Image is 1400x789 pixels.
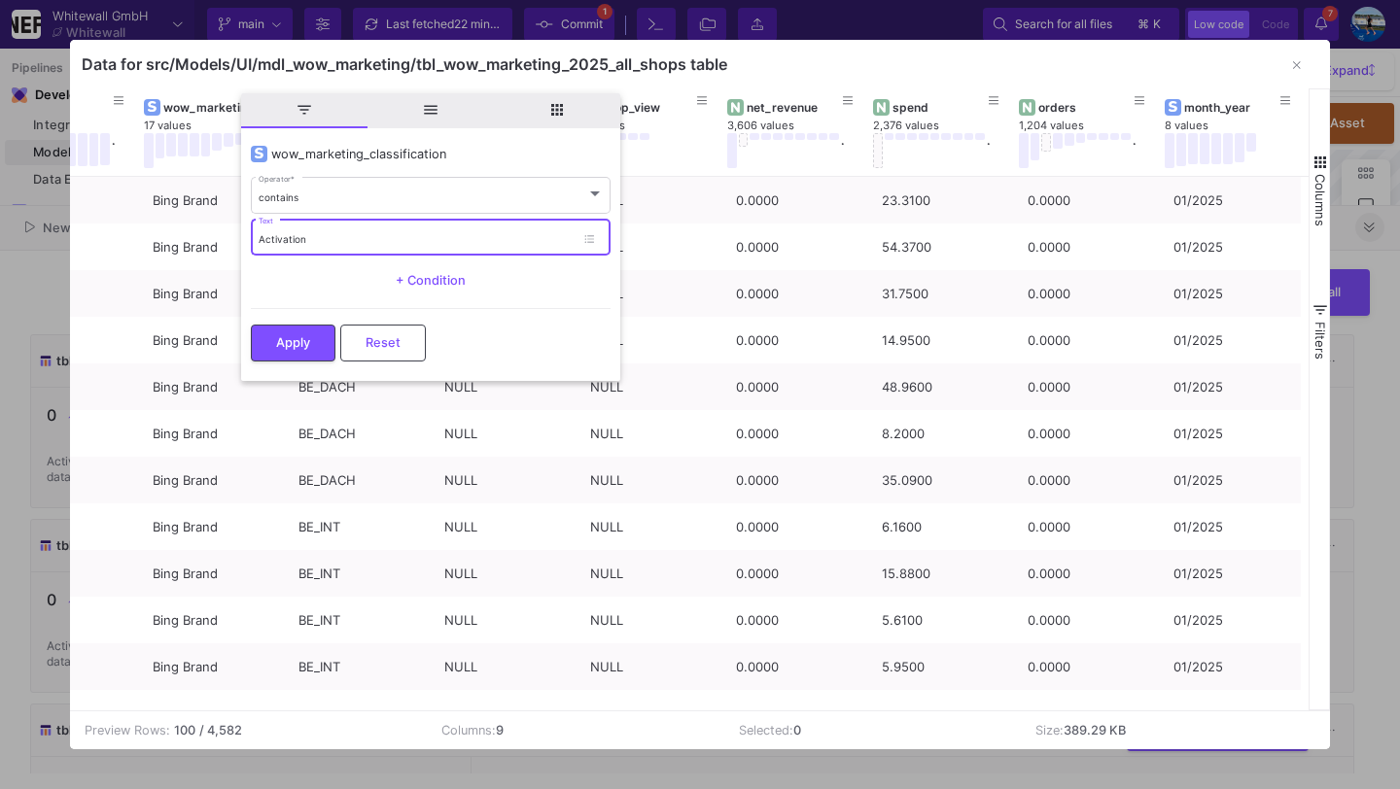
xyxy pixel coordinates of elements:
div: NULL [590,411,715,457]
div: 0.0000 [1028,598,1152,643]
div: Bing Brand [153,364,277,410]
div: BE_DACH [298,411,423,457]
div: 14.9500 [882,318,1006,363]
div: 0.0000 [1028,364,1152,410]
div: 0.0000 [736,691,860,737]
div: 0.0000 [736,504,860,550]
div: 5.9500 [882,644,1006,690]
div: Preview Rows: [85,721,170,739]
div: NULL [590,644,715,690]
div: 0.0000 [736,271,860,317]
div: NULL [444,691,569,737]
div: NULL [590,364,715,410]
div: 3,606 values [727,119,873,133]
div: 0.0000 [1028,224,1152,270]
td: Columns: [427,711,724,749]
b: 100 [174,721,195,739]
b: 389.29 KB [1064,723,1126,738]
div: 01/2025 [1173,504,1298,550]
div: 8 values [1165,119,1311,133]
div: 0.0000 [1028,178,1152,223]
div: NULL [444,364,569,410]
div: 01/2025 [1173,178,1298,223]
div: NULL [444,504,569,550]
div: 15.8800 [882,551,1006,597]
div: 8.2000 [882,411,1006,457]
div: NULL [590,224,715,270]
div: Bing Brand [153,318,277,363]
div: 01/2025 [1173,318,1298,363]
div: 35.0900 [882,458,1006,503]
div: BE_INT [298,644,423,690]
div: shop_view [601,100,697,115]
span: wow_marketing_classification [271,147,446,161]
div: BE_DACH [298,458,423,503]
div: . [987,133,990,168]
div: 01/2025 [1173,551,1298,597]
div: 01/2025 [1173,364,1298,410]
div: 0.0000 [736,224,860,270]
div: wow_marketing_classification [163,100,260,115]
div: 0.0000 [736,318,860,363]
div: . [1133,133,1136,168]
div: Bing Brand [153,504,277,550]
div: Bing Brand [153,598,277,643]
div: NULL [444,411,569,457]
div: 0.0000 [1028,504,1152,550]
span: columns [494,93,620,128]
button: Apply [251,325,335,361]
div: NULL [590,458,715,503]
div: 0.0000 [1028,458,1152,503]
button: + Condition [380,266,481,295]
b: 9 [496,723,504,738]
div: NULL [590,318,715,363]
div: 01/2025 [1173,644,1298,690]
div: month_year [1184,100,1280,115]
span: Reset [366,335,401,350]
div: 0.0000 [1028,318,1152,363]
div: NULL [590,504,715,550]
div: 5.6100 [882,598,1006,643]
div: 01/2025 [1173,271,1298,317]
span: Filters [1312,322,1328,360]
div: 2,376 values [873,119,1019,133]
div: 48.9600 [882,364,1006,410]
div: Bing Brand [153,644,277,690]
div: 0.0000 [736,598,860,643]
div: 1,204 values [1019,119,1165,133]
div: 0.0000 [1028,644,1152,690]
span: + Condition [396,273,466,288]
div: 0.0000 [1028,691,1152,737]
div: 0.0000 [736,411,860,457]
div: 17 values [144,119,290,133]
div: BE_INT [298,551,423,597]
b: 0 [793,723,801,738]
div: NULL [444,598,569,643]
b: / 4,582 [199,721,242,739]
div: Data for src/Models/UI/mdl_wow_marketing/tbl_wow_marketing_2025_all_shops table [82,54,727,74]
div: 01/2025 [1173,691,1298,737]
div: BE_INT [298,598,423,643]
button: Reset [340,325,426,361]
div: Column Menu [241,93,620,382]
div: 0.0000 [736,178,860,223]
div: NULL [590,598,715,643]
div: 0.0000 [736,644,860,690]
span: filter [241,93,367,128]
div: orders [1038,100,1135,115]
div: 01/2025 [1173,598,1298,643]
span: contains [259,191,298,203]
div: NULL [590,271,715,317]
span: Columns [1312,174,1328,226]
div: 31.7500 [882,271,1006,317]
div: 12.0100 [882,691,1006,737]
div: 0.0000 [736,551,860,597]
div: spend [892,100,989,115]
div: NULL [444,458,569,503]
div: 0.0000 [736,458,860,503]
div: Bing Brand [153,411,277,457]
div: Bing Brand [153,178,277,223]
div: 01/2025 [1173,458,1298,503]
div: Bing Brand [153,551,277,597]
div: Bing Brand [153,224,277,270]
